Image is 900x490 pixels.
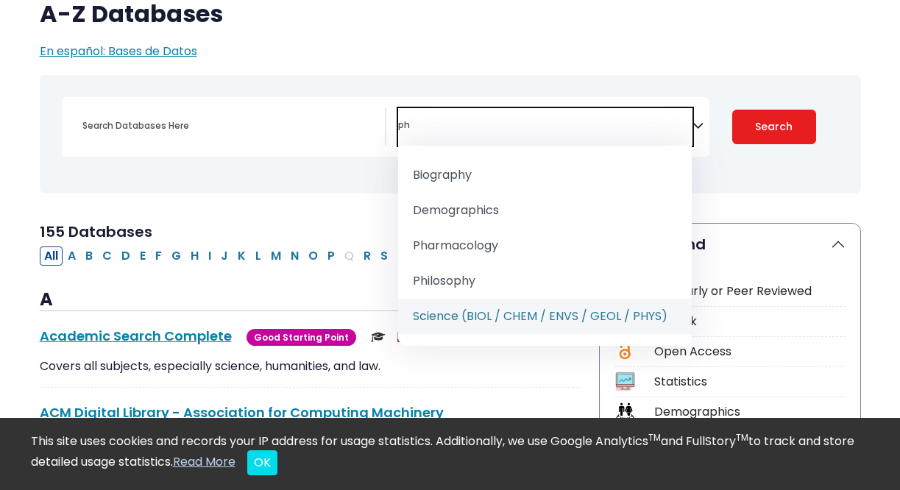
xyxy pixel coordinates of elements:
a: En español: Bases de Datos [40,43,197,60]
img: Audio & Video [397,330,412,344]
span: Good Starting Point [247,329,356,346]
div: This site uses cookies and records your IP address for usage statistics. Additionally, we use Goo... [31,433,870,475]
li: Biography [398,157,692,193]
a: Academic Search Complete [40,327,232,345]
button: Filter Results M [266,246,286,266]
button: Submit for Search Results [732,110,816,144]
div: Demographics [654,403,846,421]
span: 155 Databases [40,221,152,242]
button: Filter Results C [98,246,116,266]
img: Icon Demographics [615,402,635,422]
button: Filter Results K [233,246,250,266]
li: Demographics [398,193,692,228]
a: ACM Digital Library - Association for Computing Machinery [40,403,444,422]
button: Close [247,450,277,475]
h3: A [40,289,581,311]
div: Scholarly or Peer Reviewed [654,283,846,300]
button: Icon Legend [600,224,860,265]
button: Filter Results L [251,246,266,266]
div: e-Book [654,313,846,330]
li: Philosophy [398,263,692,299]
button: Filter Results T [393,246,409,266]
div: Open Access [654,343,846,361]
li: Science (BIOL / CHEM / ENVS / GEOL / PHYS) [398,299,692,334]
a: Read More [173,453,235,470]
button: Filter Results S [376,246,392,266]
sup: TM [736,431,748,444]
button: Filter Results H [186,246,203,266]
img: Scholarly or Peer Reviewed [371,330,386,344]
button: Filter Results J [216,246,233,266]
img: Icon Statistics [615,372,635,391]
sup: TM [648,431,661,444]
div: Alpha-list to filter by first letter of database name [40,246,536,263]
button: Filter Results R [359,246,375,266]
button: All [40,246,63,266]
button: Filter Results A [63,246,80,266]
div: Statistics [654,373,846,391]
img: Icon Open Access [616,341,634,361]
li: Pharmacology [398,228,692,263]
button: Filter Results F [151,246,166,266]
button: Filter Results E [135,246,150,266]
button: Filter Results D [117,246,135,266]
button: Filter Results P [323,246,339,266]
button: Filter Results N [286,246,303,266]
button: Filter Results I [204,246,216,266]
input: Search database by title or keyword [74,115,385,136]
p: Covers all subjects, especially science, humanities, and law. [40,358,581,375]
button: Filter Results G [167,246,185,266]
textarea: Search [398,121,692,132]
button: Filter Results B [81,246,97,266]
button: Filter Results O [304,246,322,266]
nav: Search filters [40,75,861,193]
